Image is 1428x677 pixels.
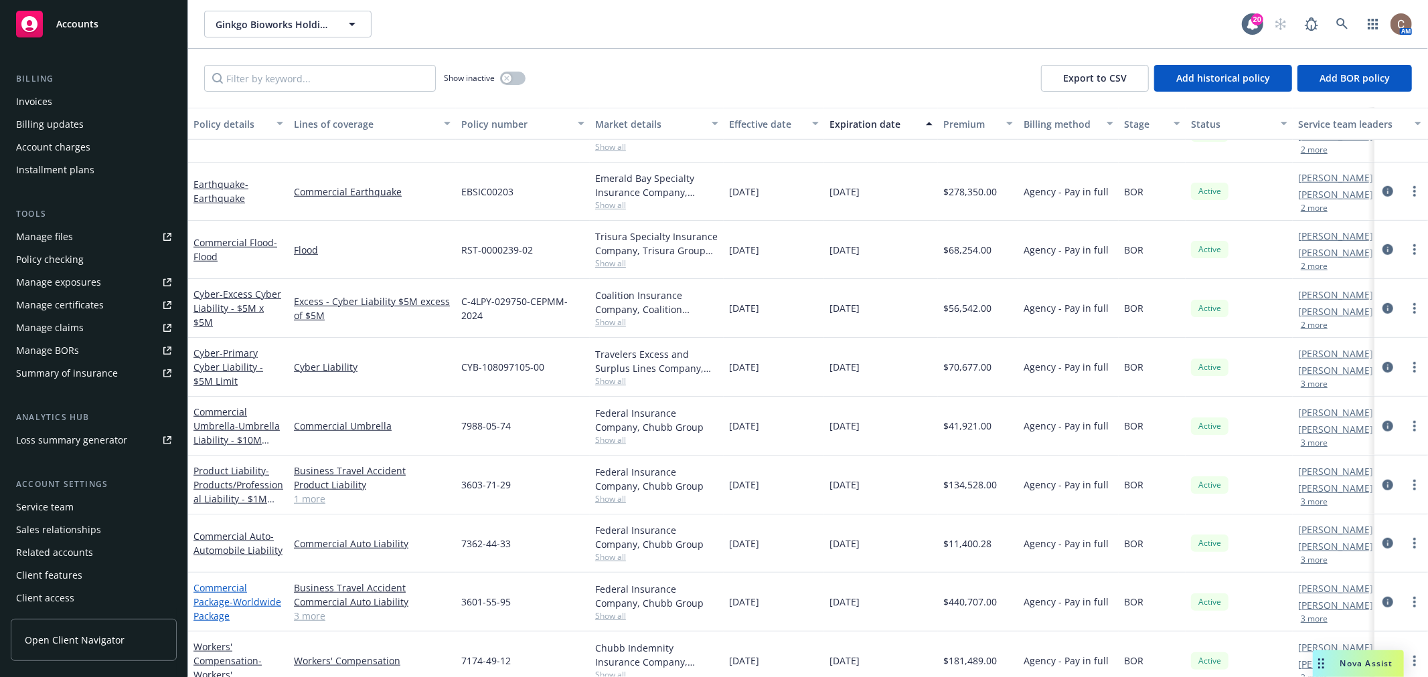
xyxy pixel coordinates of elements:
[16,91,52,112] div: Invoices
[1298,363,1373,377] a: [PERSON_NAME]
[294,492,451,506] a: 1 more
[1298,581,1373,595] a: [PERSON_NAME]
[1196,185,1223,197] span: Active
[1196,244,1223,256] span: Active
[461,117,570,131] div: Policy number
[1124,654,1143,668] span: BOR
[1298,481,1373,495] a: [PERSON_NAME]
[1340,658,1393,669] span: Nova Assist
[11,542,177,563] a: Related accounts
[1124,419,1143,433] span: BOR
[1407,418,1423,434] a: more
[16,519,101,541] div: Sales relationships
[1196,596,1223,608] span: Active
[16,340,79,361] div: Manage BORs
[829,243,860,257] span: [DATE]
[729,419,759,433] span: [DATE]
[1407,653,1423,669] a: more
[1024,537,1109,551] span: Agency - Pay in full
[1024,654,1109,668] span: Agency - Pay in full
[1298,522,1373,537] a: [PERSON_NAME]
[193,347,263,387] span: - Primary Cyber Liability - $5M Limit
[1298,229,1373,243] a: [PERSON_NAME]
[729,117,804,131] div: Effective date
[294,464,451,478] a: Business Travel Accident
[1360,11,1386,37] a: Switch app
[595,406,718,434] div: Federal Insurance Company, Chubb Group
[16,363,118,384] div: Summary of insurance
[1024,478,1109,492] span: Agency - Pay in full
[444,72,495,84] span: Show inactive
[1298,405,1373,419] a: [PERSON_NAME]
[11,411,177,424] div: Analytics hub
[1196,479,1223,491] span: Active
[193,288,281,328] a: Cyber
[1124,185,1143,199] span: BOR
[11,207,177,221] div: Tools
[1380,477,1396,493] a: circleInformation
[1297,65,1412,92] button: Add BOR policy
[829,117,918,131] div: Expiration date
[11,159,177,181] a: Installment plans
[1301,556,1328,564] button: 3 more
[1407,535,1423,551] a: more
[193,419,280,460] span: - Umbrella Liability - $10M Limit
[1024,243,1109,257] span: Agency - Pay in full
[294,360,451,374] a: Cyber Liability
[461,360,544,374] span: CYB-108097105-00
[1298,304,1373,318] a: [PERSON_NAME]
[193,288,281,328] span: - Excess Cyber Liability - $5M x $5M
[16,226,73,248] div: Manage files
[590,108,724,140] button: Market details
[25,633,125,647] span: Open Client Navigator
[11,587,177,609] a: Client access
[729,185,759,199] span: [DATE]
[1407,183,1423,199] a: more
[829,537,860,551] span: [DATE]
[461,478,511,492] span: 3603-71-29
[294,609,451,623] a: 3 more
[1298,171,1373,185] a: [PERSON_NAME]
[11,249,177,270] a: Policy checking
[943,117,998,131] div: Premium
[1380,359,1396,375] a: circleInformation
[1041,65,1149,92] button: Export to CSV
[1298,464,1373,478] a: [PERSON_NAME]
[829,185,860,199] span: [DATE]
[1313,650,1404,677] button: Nova Assist
[11,363,177,384] a: Summary of insurance
[595,347,718,375] div: Travelers Excess and Surplus Lines Company, Travelers Insurance, Corvus Insurance (Travelers)
[193,530,283,557] a: Commercial Auto
[16,542,93,563] div: Related accounts
[595,523,718,551] div: Federal Insurance Company, Chubb Group
[1024,117,1099,131] div: Billing method
[1407,300,1423,316] a: more
[11,317,177,338] a: Manage claims
[595,258,718,269] span: Show all
[1063,72,1127,84] span: Export to CSV
[1124,478,1143,492] span: BOR
[595,641,718,669] div: Chubb Indemnity Insurance Company, Chubb Group
[193,595,281,622] span: - Worldwide Package
[1024,419,1109,433] span: Agency - Pay in full
[11,496,177,518] a: Service team
[595,465,718,493] div: Federal Insurance Company, Chubb Group
[16,565,82,586] div: Client features
[829,419,860,433] span: [DATE]
[1298,187,1373,201] a: [PERSON_NAME]
[16,272,101,293] div: Manage exposures
[11,226,177,248] a: Manage files
[729,301,759,315] span: [DATE]
[1124,537,1143,551] span: BOR
[294,243,451,257] a: Flood
[11,478,177,491] div: Account settings
[1124,301,1143,315] span: BOR
[1154,65,1292,92] button: Add historical policy
[204,65,436,92] input: Filter by keyword...
[943,301,991,315] span: $56,542.00
[595,582,718,610] div: Federal Insurance Company, Chubb Group
[1124,117,1166,131] div: Stage
[943,243,991,257] span: $68,254.00
[461,185,513,199] span: EBSIC00203
[724,108,824,140] button: Effective date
